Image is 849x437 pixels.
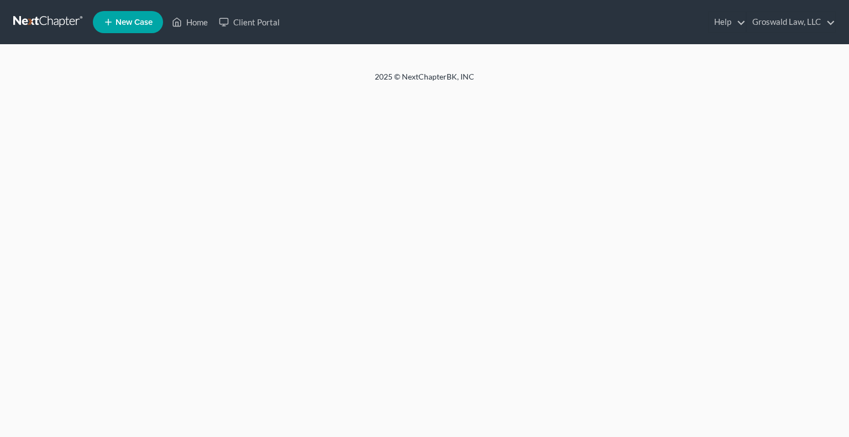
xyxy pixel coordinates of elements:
div: 2025 © NextChapterBK, INC [109,71,740,91]
a: Help [709,12,746,32]
a: Groswald Law, LLC [747,12,835,32]
new-legal-case-button: New Case [93,11,163,33]
a: Client Portal [213,12,285,32]
a: Home [166,12,213,32]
